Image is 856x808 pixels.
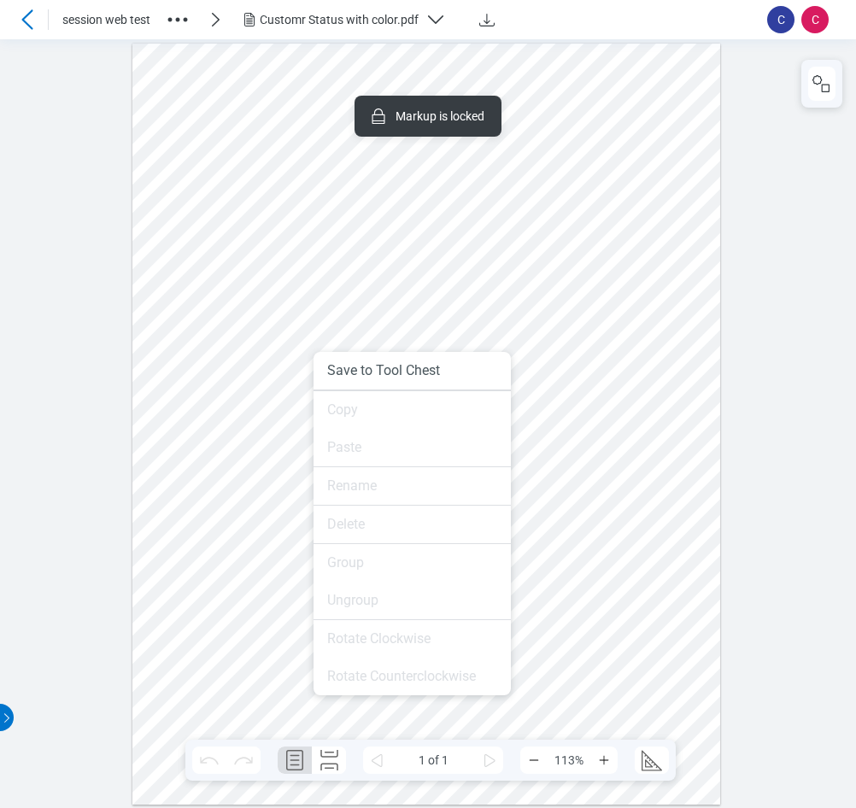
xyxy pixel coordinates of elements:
[314,352,511,389] li: Save to Tool Chest
[635,747,669,774] button: View Scale
[260,11,419,28] div: Customr Status with color.pdf
[520,747,548,774] button: Zoom Out
[390,747,476,774] span: 1 of 1
[312,747,346,774] button: Continuous Page Layout
[314,658,511,695] li: Rotate Counterclockwise
[314,467,511,505] li: Rename
[801,6,829,33] span: C
[548,747,590,774] span: 113%
[767,6,794,33] span: C
[368,106,484,126] div: Markup is locked
[314,582,511,619] li: Ungroup
[62,11,150,28] span: session web test
[314,544,511,582] li: Group
[314,391,511,429] li: Copy
[314,620,511,658] li: Rotate Clockwise
[239,6,460,33] button: Customr Status with color.pdf
[314,429,511,466] li: Paste
[314,506,511,543] li: Delete
[278,747,312,774] button: Single Page Layout
[590,747,618,774] button: Zoom In
[473,6,501,33] button: Download
[192,747,226,774] button: Undo
[226,747,261,774] button: Redo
